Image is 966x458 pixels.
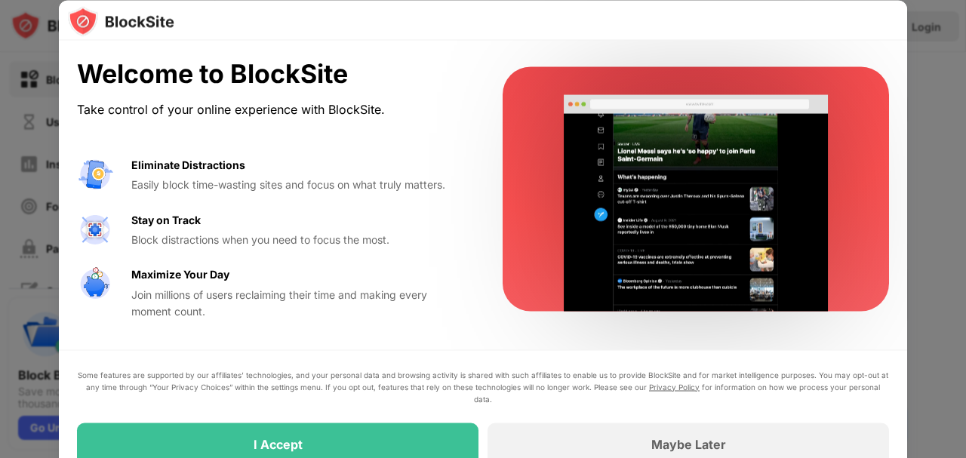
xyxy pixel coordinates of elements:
[131,231,466,247] div: Block distractions when you need to focus the most.
[131,177,466,193] div: Easily block time-wasting sites and focus on what truly matters.
[131,266,229,283] div: Maximize Your Day
[131,156,245,173] div: Eliminate Distractions
[68,6,174,36] img: logo-blocksite.svg
[77,59,466,90] div: Welcome to BlockSite
[131,211,201,228] div: Stay on Track
[131,286,466,320] div: Join millions of users reclaiming their time and making every moment count.
[77,98,466,120] div: Take control of your online experience with BlockSite.
[77,156,113,192] img: value-avoid-distractions.svg
[77,368,889,404] div: Some features are supported by our affiliates’ technologies, and your personal data and browsing ...
[77,211,113,247] img: value-focus.svg
[77,266,113,303] img: value-safe-time.svg
[649,382,700,391] a: Privacy Policy
[254,436,303,451] div: I Accept
[651,436,726,451] div: Maybe Later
